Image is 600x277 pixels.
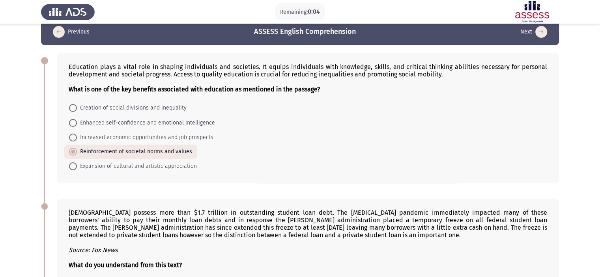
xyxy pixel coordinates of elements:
span: 0:04 [308,8,320,15]
button: load previous page [50,26,92,38]
span: Expansion of cultural and artistic appreciation [77,162,197,171]
i: Source: Fox News [69,246,118,254]
button: load next page [518,26,550,38]
span: Enhanced self-confidence and emotional intelligence [77,118,215,128]
p: Remaining: [280,7,320,17]
img: Assess Talent Management logo [41,1,95,23]
b: What do you understand from this text? [69,261,182,269]
span: Increased economic opportunities and job prospects [77,133,213,142]
div: [DEMOGRAPHIC_DATA] possess more than $1.7 trillion in outstanding student loan debt. The [MEDICAL... [69,209,547,269]
div: Education plays a vital role in shaping individuals and societies. It equips individuals with kno... [69,63,547,93]
img: Assessment logo of ASSESS English Language Assessment (3 Module) (Ba - IB) [505,1,559,23]
span: Creation of social divisions and inequality [77,103,187,113]
b: What is one of the key benefits associated with education as mentioned in the passage? [69,86,320,93]
span: Reinforcement of societal norms and values [77,147,192,156]
h3: ASSESS English Comprehension [254,27,356,37]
